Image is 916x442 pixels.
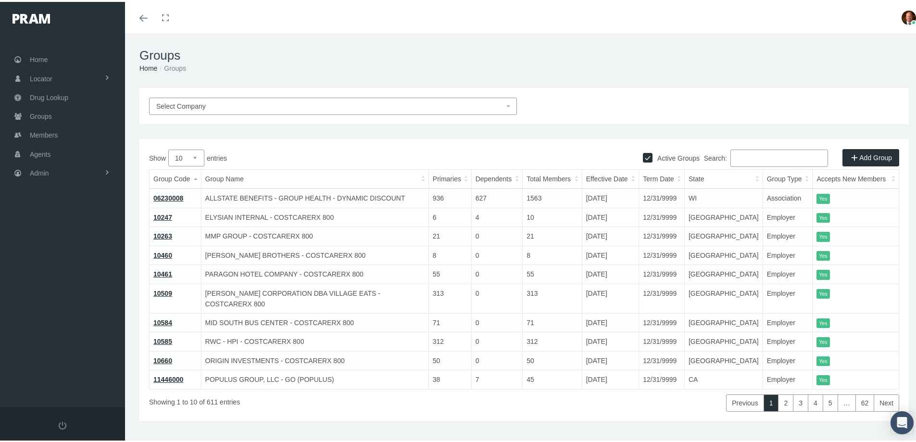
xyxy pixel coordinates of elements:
[639,311,685,330] td: 12/31/9999
[816,287,829,297] itemstyle: Yes
[139,63,157,70] a: Home
[639,244,685,263] td: 12/31/9999
[842,147,899,164] a: Add Group
[428,225,471,244] td: 21
[684,263,763,282] td: [GEOGRAPHIC_DATA]
[652,151,700,162] label: Active Groups
[816,192,829,202] itemstyle: Yes
[763,187,813,206] td: Association
[149,148,524,164] label: Show entries
[764,392,779,410] a: 1
[582,206,639,225] td: [DATE]
[726,392,764,410] a: Previous
[201,206,428,225] td: ELYSIAN INTERNAL - COSTCARERX 800
[428,311,471,330] td: 71
[684,225,763,244] td: [GEOGRAPHIC_DATA]
[582,368,639,388] td: [DATE]
[523,225,582,244] td: 21
[523,187,582,206] td: 1563
[523,282,582,311] td: 313
[763,244,813,263] td: Employer
[153,192,183,200] a: 06230008
[684,244,763,263] td: [GEOGRAPHIC_DATA]
[150,168,201,187] th: Group Code: activate to sort column descending
[816,373,829,383] itemstyle: Yes
[30,105,52,124] span: Groups
[428,349,471,368] td: 50
[874,392,899,410] a: Next
[428,244,471,263] td: 8
[157,61,186,72] li: Groups
[778,392,793,410] a: 2
[156,101,206,108] span: Select Company
[428,168,471,187] th: Primaries: activate to sort column ascending
[816,211,829,221] itemstyle: Yes
[763,349,813,368] td: Employer
[684,349,763,368] td: [GEOGRAPHIC_DATA]
[201,349,428,368] td: ORIGIN INVESTMENTS - COSTCARERX 800
[153,317,172,325] a: 10584
[763,368,813,388] td: Employer
[523,206,582,225] td: 10
[639,349,685,368] td: 12/31/9999
[153,288,172,295] a: 10509
[582,330,639,350] td: [DATE]
[855,392,875,410] a: 62
[523,349,582,368] td: 50
[684,368,763,388] td: CA
[684,330,763,350] td: [GEOGRAPHIC_DATA]
[684,206,763,225] td: [GEOGRAPHIC_DATA]
[523,244,582,263] td: 8
[763,168,813,187] th: Group Type: activate to sort column ascending
[763,263,813,282] td: Employer
[471,206,523,225] td: 4
[471,225,523,244] td: 0
[684,311,763,330] td: [GEOGRAPHIC_DATA]
[153,212,172,219] a: 10247
[838,392,856,410] a: …
[523,263,582,282] td: 55
[471,282,523,311] td: 0
[523,330,582,350] td: 312
[13,12,50,22] img: PRAM_20_x_78.png
[639,282,685,311] td: 12/31/9999
[763,282,813,311] td: Employer
[201,368,428,388] td: POPULUS GROUP, LLC - GO (POPULUS)
[639,225,685,244] td: 12/31/9999
[816,335,829,345] itemstyle: Yes
[428,282,471,311] td: 313
[428,263,471,282] td: 55
[153,268,172,276] a: 10461
[639,330,685,350] td: 12/31/9999
[471,311,523,330] td: 0
[639,206,685,225] td: 12/31/9999
[201,311,428,330] td: MID SOUTH BUS CENTER - COSTCARERX 800
[153,230,172,238] a: 10263
[30,68,52,86] span: Locator
[153,374,183,381] a: 11446000
[201,168,428,187] th: Group Name: activate to sort column ascending
[428,368,471,388] td: 38
[793,392,808,410] a: 3
[201,263,428,282] td: PARAGON HOTEL COMPANY - COSTCARERX 800
[684,282,763,311] td: [GEOGRAPHIC_DATA]
[153,250,172,257] a: 10460
[153,355,172,363] a: 10660
[582,187,639,206] td: [DATE]
[471,168,523,187] th: Dependents: activate to sort column ascending
[816,230,829,240] itemstyle: Yes
[763,330,813,350] td: Employer
[523,311,582,330] td: 71
[582,349,639,368] td: [DATE]
[639,168,685,187] th: Term Date: activate to sort column ascending
[201,244,428,263] td: [PERSON_NAME] BROTHERS - COSTCARERX 800
[891,409,914,432] div: Open Intercom Messenger
[816,316,829,327] itemstyle: Yes
[30,124,58,142] span: Members
[582,244,639,263] td: [DATE]
[30,143,51,162] span: Agents
[428,187,471,206] td: 936
[902,9,916,23] img: S_Profile_Picture_693.jpg
[582,311,639,330] td: [DATE]
[816,268,829,278] itemstyle: Yes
